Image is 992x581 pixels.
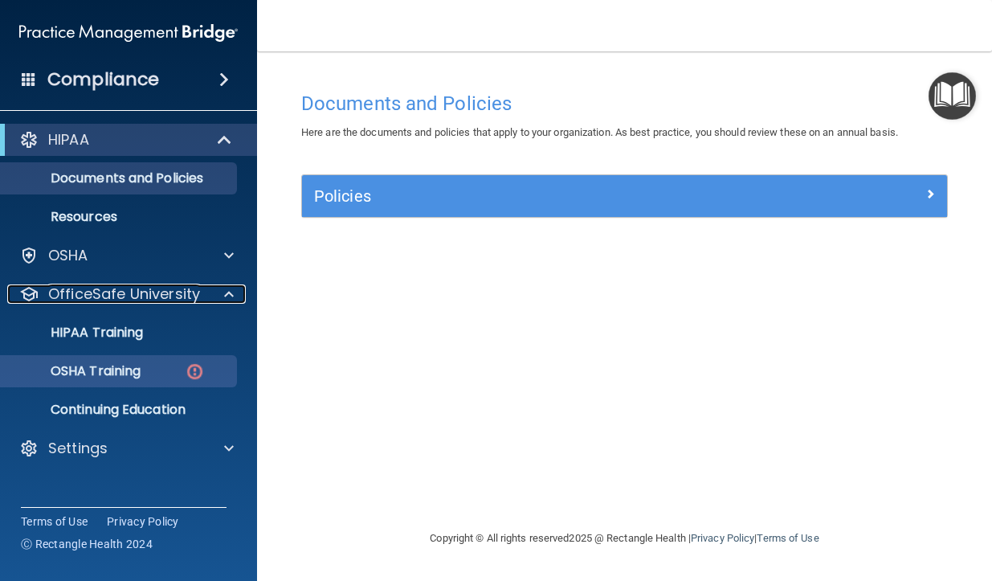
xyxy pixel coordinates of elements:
a: OSHA [19,246,234,265]
a: OfficeSafe University [19,284,234,304]
div: Copyright © All rights reserved 2025 @ Rectangle Health | | [332,513,918,564]
button: Open Resource Center [929,72,976,120]
img: PMB logo [19,17,238,49]
p: OfficeSafe University [48,284,200,304]
span: Here are the documents and policies that apply to your organization. As best practice, you should... [301,126,898,138]
p: OSHA Training [10,363,141,379]
a: HIPAA [19,130,233,149]
p: Settings [48,439,108,458]
span: Ⓒ Rectangle Health 2024 [21,536,153,552]
p: HIPAA [48,130,89,149]
a: Settings [19,439,234,458]
p: Resources [10,209,230,225]
h4: Compliance [47,68,159,91]
p: Continuing Education [10,402,230,418]
p: Documents and Policies [10,170,230,186]
p: HIPAA Training [10,325,143,341]
a: Policies [314,183,935,209]
h4: Documents and Policies [301,93,948,114]
a: Terms of Use [21,513,88,530]
p: OSHA [48,246,88,265]
a: Terms of Use [757,532,819,544]
img: danger-circle.6113f641.png [185,362,205,382]
a: Privacy Policy [691,532,754,544]
a: Privacy Policy [107,513,179,530]
h5: Policies [314,187,774,205]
